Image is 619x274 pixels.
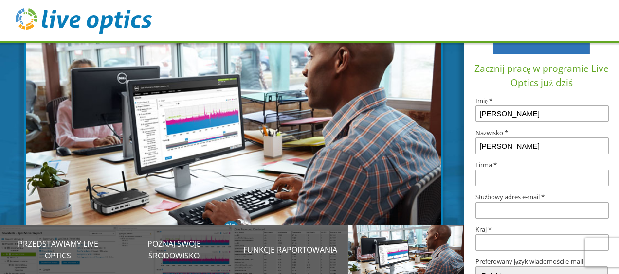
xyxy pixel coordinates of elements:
img: Rozpocznij [24,21,443,242]
label: Preferowany język wiadomości e-mail [475,258,608,265]
label: Imię * [475,98,608,104]
label: Kraj * [475,226,608,233]
label: Nazwisko * [475,130,608,136]
img: live_optics_svg.svg [16,8,152,34]
p: Funkcje raportowania [232,244,348,256]
h1: Zacznij pracę w programie Live Optics już dziś [468,62,615,90]
label: Służbowy adres e-mail * [475,194,608,200]
p: Poznaj swoje środowisko [116,238,233,261]
label: Firma * [475,162,608,168]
